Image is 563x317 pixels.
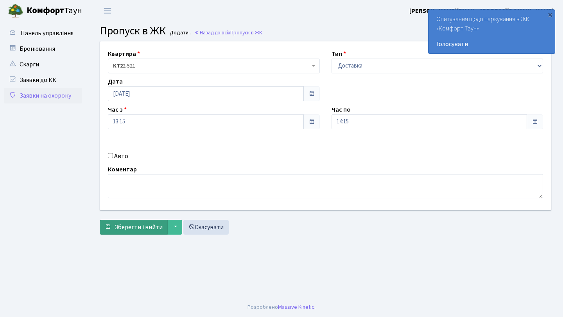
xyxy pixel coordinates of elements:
div: Розроблено . [247,303,316,312]
a: Панель управління [4,25,82,41]
label: Час з [108,105,127,114]
label: Авто [114,151,128,161]
a: Скасувати [183,220,229,235]
img: logo.png [8,3,23,19]
span: Пропуск в ЖК [230,29,262,36]
a: Заявки до КК [4,72,82,88]
span: Панель управління [21,29,74,37]
label: Квартира [108,49,140,59]
label: Тип [332,49,346,59]
div: × [546,11,554,18]
b: КТ2 [113,62,123,70]
button: Переключити навігацію [98,4,117,17]
small: Додати . [168,30,191,36]
span: <b>КТ2</b>&nbsp;&nbsp;&nbsp;2-521 [108,59,320,73]
label: Час по [332,105,351,114]
span: <b>КТ2</b>&nbsp;&nbsp;&nbsp;2-521 [113,62,310,70]
b: Комфорт [27,4,64,17]
a: Скарги [4,57,82,72]
b: [PERSON_NAME][EMAIL_ADDRESS][DOMAIN_NAME] [409,7,554,15]
a: [PERSON_NAME][EMAIL_ADDRESS][DOMAIN_NAME] [409,6,554,16]
span: Таун [27,4,82,18]
div: Опитування щодо паркування в ЖК «Комфорт Таун» [429,10,555,53]
label: Коментар [108,165,137,174]
label: Дата [108,77,123,86]
a: Назад до всіхПропуск в ЖК [194,29,262,36]
a: Заявки на охорону [4,88,82,103]
span: Зберегти і вийти [115,223,163,232]
a: Голосувати [436,39,547,49]
a: Massive Kinetic [278,303,314,311]
button: Зберегти і вийти [100,220,168,235]
a: Бронювання [4,41,82,57]
span: Пропуск в ЖК [100,23,166,39]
